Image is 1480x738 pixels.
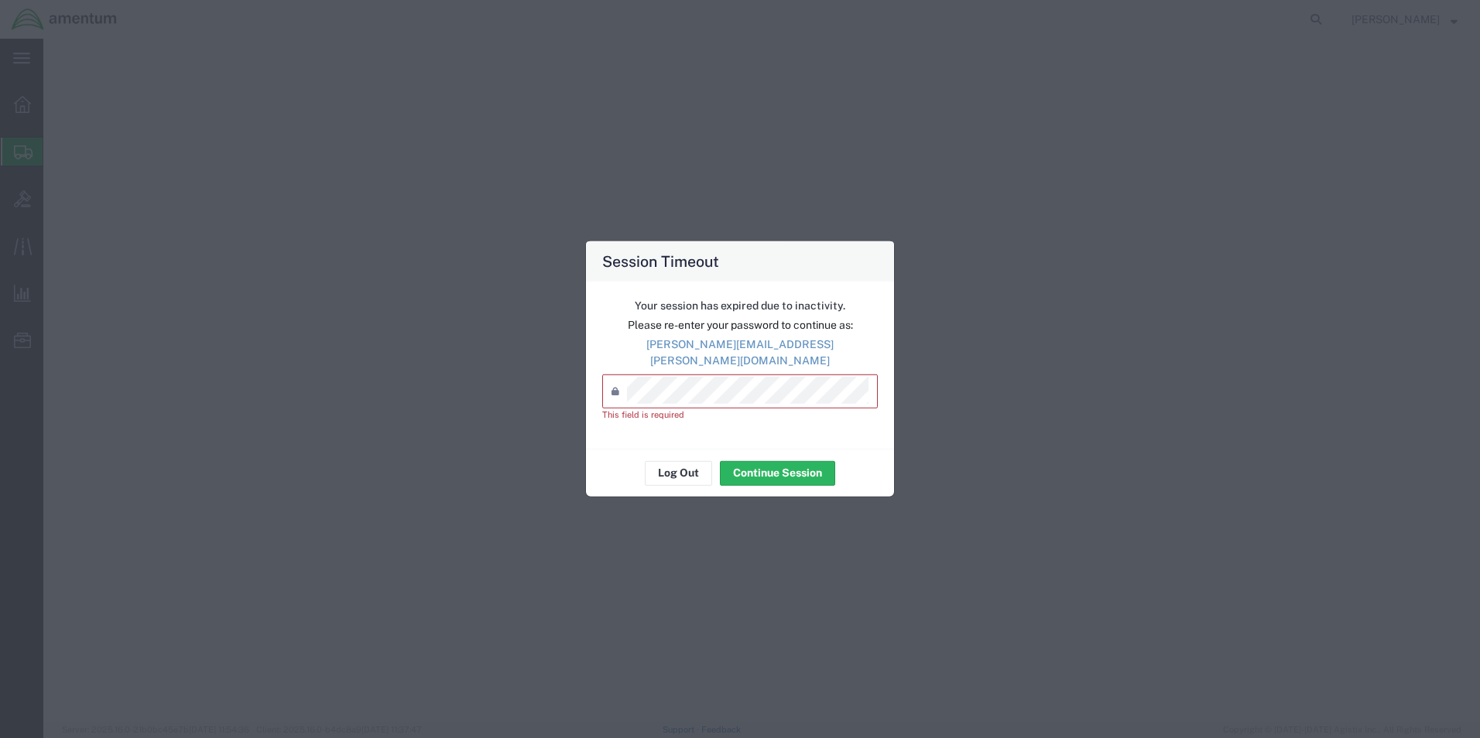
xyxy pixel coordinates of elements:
button: Continue Session [720,460,835,485]
p: Please re-enter your password to continue as: [602,317,878,333]
div: This field is required [602,408,878,422]
button: Log Out [645,460,712,485]
p: [PERSON_NAME][EMAIL_ADDRESS][PERSON_NAME][DOMAIN_NAME] [602,337,878,369]
h4: Session Timeout [602,250,719,272]
p: Your session has expired due to inactivity. [602,298,878,314]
